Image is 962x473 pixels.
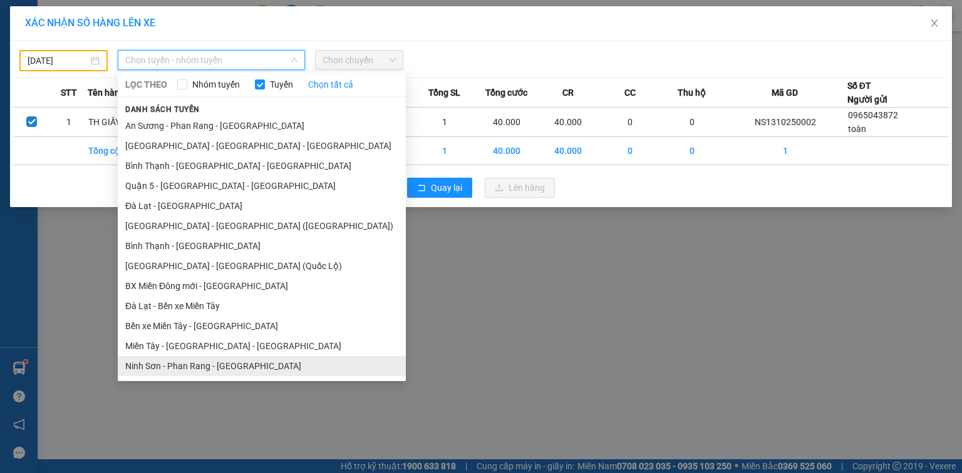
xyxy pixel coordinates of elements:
[118,296,406,316] li: Đà Lạt - Bến xe Miền Tây
[25,17,155,29] span: XÁC NHẬN SỐ HÀNG LÊN XE
[118,156,406,176] li: Bình Thạnh - [GEOGRAPHIC_DATA] - [GEOGRAPHIC_DATA]
[118,256,406,276] li: [GEOGRAPHIC_DATA] - [GEOGRAPHIC_DATA] (Quốc Lộ)
[848,124,866,134] span: toàn
[81,18,120,120] b: Biên nhận gởi hàng hóa
[125,51,297,69] span: Chọn tuyến - nhóm tuyến
[88,108,150,137] td: TH GIẤY( CHẢ)
[407,178,472,198] button: rollbackQuay lại
[118,216,406,236] li: [GEOGRAPHIC_DATA] - [GEOGRAPHIC_DATA] ([GEOGRAPHIC_DATA])
[308,78,353,91] a: Chọn tất cả
[118,236,406,256] li: Bình Thạnh - [GEOGRAPHIC_DATA]
[929,18,939,28] span: close
[16,81,69,140] b: An Anh Limousine
[118,276,406,296] li: BX Miền Đông mới - [GEOGRAPHIC_DATA]
[848,110,898,120] span: 0965043872
[723,137,847,165] td: 1
[118,356,406,376] li: Ninh Sơn - Phan Rang - [GEOGRAPHIC_DATA]
[431,181,462,195] span: Quay lại
[118,196,406,216] li: Đà Lạt - [GEOGRAPHIC_DATA]
[125,78,167,91] span: LỌC THEO
[118,176,406,196] li: Quận 5 - [GEOGRAPHIC_DATA] - [GEOGRAPHIC_DATA]
[88,137,150,165] td: Tổng cộng
[475,137,537,165] td: 40.000
[847,79,887,106] div: Số ĐT Người gửi
[88,86,125,99] span: Tên hàng
[417,183,426,193] span: rollback
[537,108,599,137] td: 40.000
[485,86,527,99] span: Tổng cước
[118,116,406,136] li: An Sương - Phan Rang - [GEOGRAPHIC_DATA]
[291,56,298,64] span: down
[485,178,555,198] button: uploadLên hàng
[599,137,661,165] td: 0
[118,316,406,336] li: Bến xe Miền Tây - [GEOGRAPHIC_DATA]
[118,104,207,115] span: Danh sách tuyến
[265,78,298,91] span: Tuyến
[599,108,661,137] td: 0
[772,86,798,99] span: Mã GD
[118,336,406,356] li: Miền Tây - [GEOGRAPHIC_DATA] - [GEOGRAPHIC_DATA]
[28,54,88,68] input: 12/10/2025
[661,137,723,165] td: 0
[413,137,475,165] td: 1
[678,86,706,99] span: Thu hộ
[118,136,406,156] li: [GEOGRAPHIC_DATA] - [GEOGRAPHIC_DATA] - [GEOGRAPHIC_DATA]
[187,78,245,91] span: Nhóm tuyến
[50,108,87,137] td: 1
[661,108,723,137] td: 0
[475,108,537,137] td: 40.000
[562,86,574,99] span: CR
[413,108,475,137] td: 1
[537,137,599,165] td: 40.000
[624,86,636,99] span: CC
[428,86,460,99] span: Tổng SL
[723,108,847,137] td: NS1310250002
[61,86,77,99] span: STT
[323,51,396,69] span: Chọn chuyến
[917,6,952,41] button: Close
